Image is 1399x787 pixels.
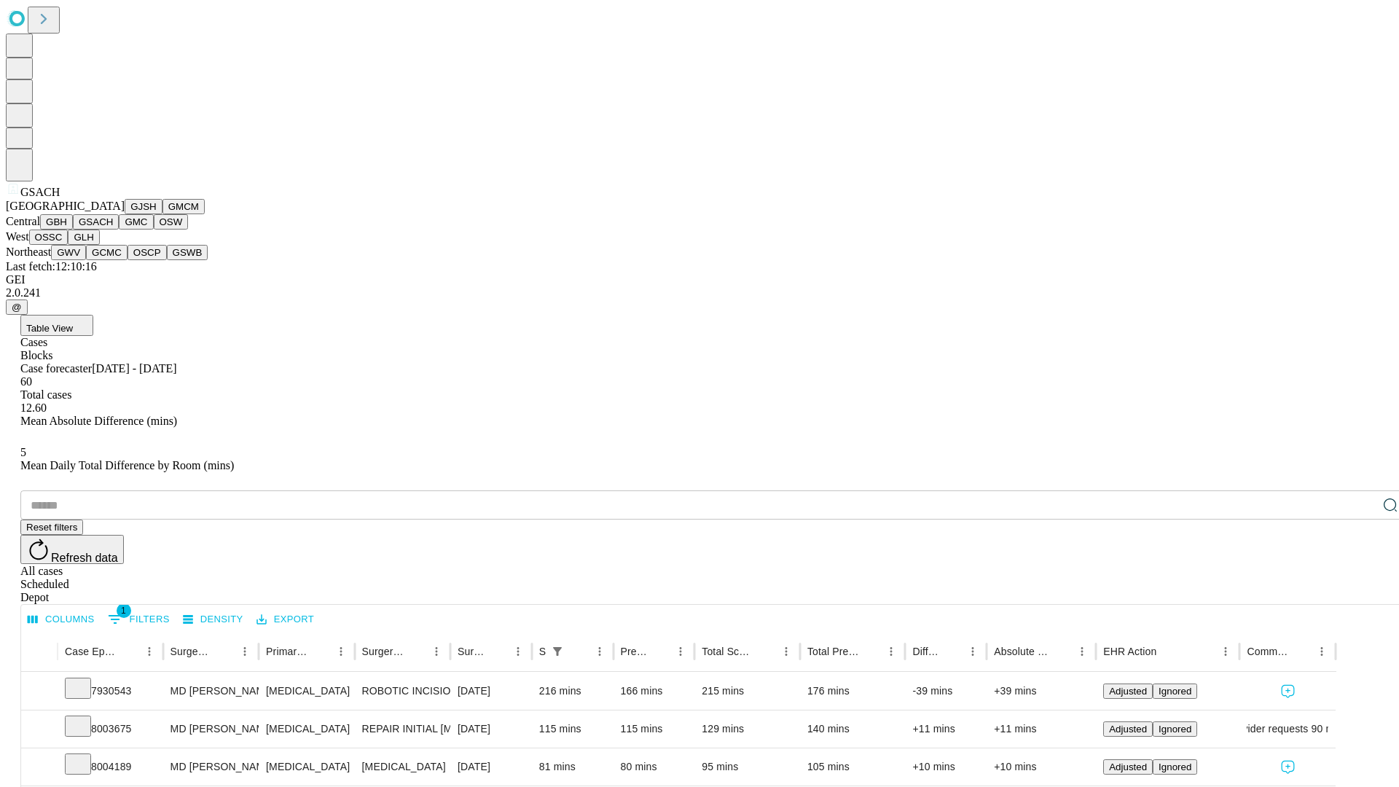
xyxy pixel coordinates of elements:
[912,646,941,657] div: Difference
[26,323,73,334] span: Table View
[29,230,68,245] button: OSSC
[65,748,156,786] div: 8004189
[569,641,589,662] button: Sort
[539,748,606,786] div: 81 mins
[119,214,153,230] button: GMC
[912,710,979,748] div: +11 mins
[68,230,99,245] button: GLH
[171,673,251,710] div: MD [PERSON_NAME]
[621,673,688,710] div: 166 mins
[1072,641,1092,662] button: Menu
[6,200,125,212] span: [GEOGRAPHIC_DATA]
[776,641,796,662] button: Menu
[51,245,86,260] button: GWV
[589,641,610,662] button: Menu
[1103,721,1153,737] button: Adjusted
[214,641,235,662] button: Sort
[362,646,404,657] div: Surgery Name
[1228,710,1348,748] span: provider requests 90 mins
[139,641,160,662] button: Menu
[20,520,83,535] button: Reset filters
[807,710,898,748] div: 140 mins
[621,748,688,786] div: 80 mins
[253,608,318,631] button: Export
[266,646,308,657] div: Primary Service
[6,273,1393,286] div: GEI
[458,673,525,710] div: [DATE]
[702,673,793,710] div: 215 mins
[28,755,50,780] button: Expand
[20,446,26,458] span: 5
[6,246,51,258] span: Northeast
[20,402,47,414] span: 12.60
[73,214,119,230] button: GSACH
[125,199,162,214] button: GJSH
[119,641,139,662] button: Sort
[1247,646,1289,657] div: Comments
[756,641,776,662] button: Sort
[1153,721,1197,737] button: Ignored
[1153,759,1197,775] button: Ignored
[310,641,331,662] button: Sort
[807,673,898,710] div: 176 mins
[487,641,508,662] button: Sort
[994,748,1089,786] div: +10 mins
[86,245,128,260] button: GCMC
[994,673,1089,710] div: +39 mins
[621,710,688,748] div: 115 mins
[65,646,117,657] div: Case Epic Id
[1312,641,1332,662] button: Menu
[92,362,176,375] span: [DATE] - [DATE]
[406,641,426,662] button: Sort
[861,641,881,662] button: Sort
[171,710,251,748] div: MD [PERSON_NAME]
[179,608,247,631] button: Density
[6,230,29,243] span: West
[20,375,32,388] span: 60
[1103,684,1153,699] button: Adjusted
[912,748,979,786] div: +10 mins
[24,608,98,631] button: Select columns
[266,710,347,748] div: [MEDICAL_DATA]
[40,214,73,230] button: GBH
[1109,761,1147,772] span: Adjusted
[20,388,71,401] span: Total cases
[362,673,443,710] div: ROBOTIC INCISIONAL/VENTRAL/UMBILICAL [MEDICAL_DATA] INITIAL 3-10 CM INCARCERATED/STRANGULATED
[702,748,793,786] div: 95 mins
[702,646,754,657] div: Total Scheduled Duration
[20,362,92,375] span: Case forecaster
[331,641,351,662] button: Menu
[65,710,156,748] div: 8003675
[235,641,255,662] button: Menu
[1153,684,1197,699] button: Ignored
[650,641,670,662] button: Sort
[547,641,568,662] div: 1 active filter
[362,748,443,786] div: [MEDICAL_DATA]
[942,641,963,662] button: Sort
[539,646,546,657] div: Scheduled In Room Duration
[547,641,568,662] button: Show filters
[266,748,347,786] div: [MEDICAL_DATA]
[508,641,528,662] button: Menu
[458,748,525,786] div: [DATE]
[963,641,983,662] button: Menu
[266,673,347,710] div: [MEDICAL_DATA]
[1109,686,1147,697] span: Adjusted
[26,522,77,533] span: Reset filters
[154,214,189,230] button: OSW
[539,673,606,710] div: 216 mins
[1215,641,1236,662] button: Menu
[20,459,234,471] span: Mean Daily Total Difference by Room (mins)
[6,215,40,227] span: Central
[994,646,1050,657] div: Absolute Difference
[912,673,979,710] div: -39 mins
[621,646,649,657] div: Predicted In Room Duration
[6,260,97,273] span: Last fetch: 12:10:16
[128,245,167,260] button: OSCP
[1159,761,1191,772] span: Ignored
[12,302,22,313] span: @
[20,535,124,564] button: Refresh data
[1051,641,1072,662] button: Sort
[28,679,50,705] button: Expand
[1159,724,1191,735] span: Ignored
